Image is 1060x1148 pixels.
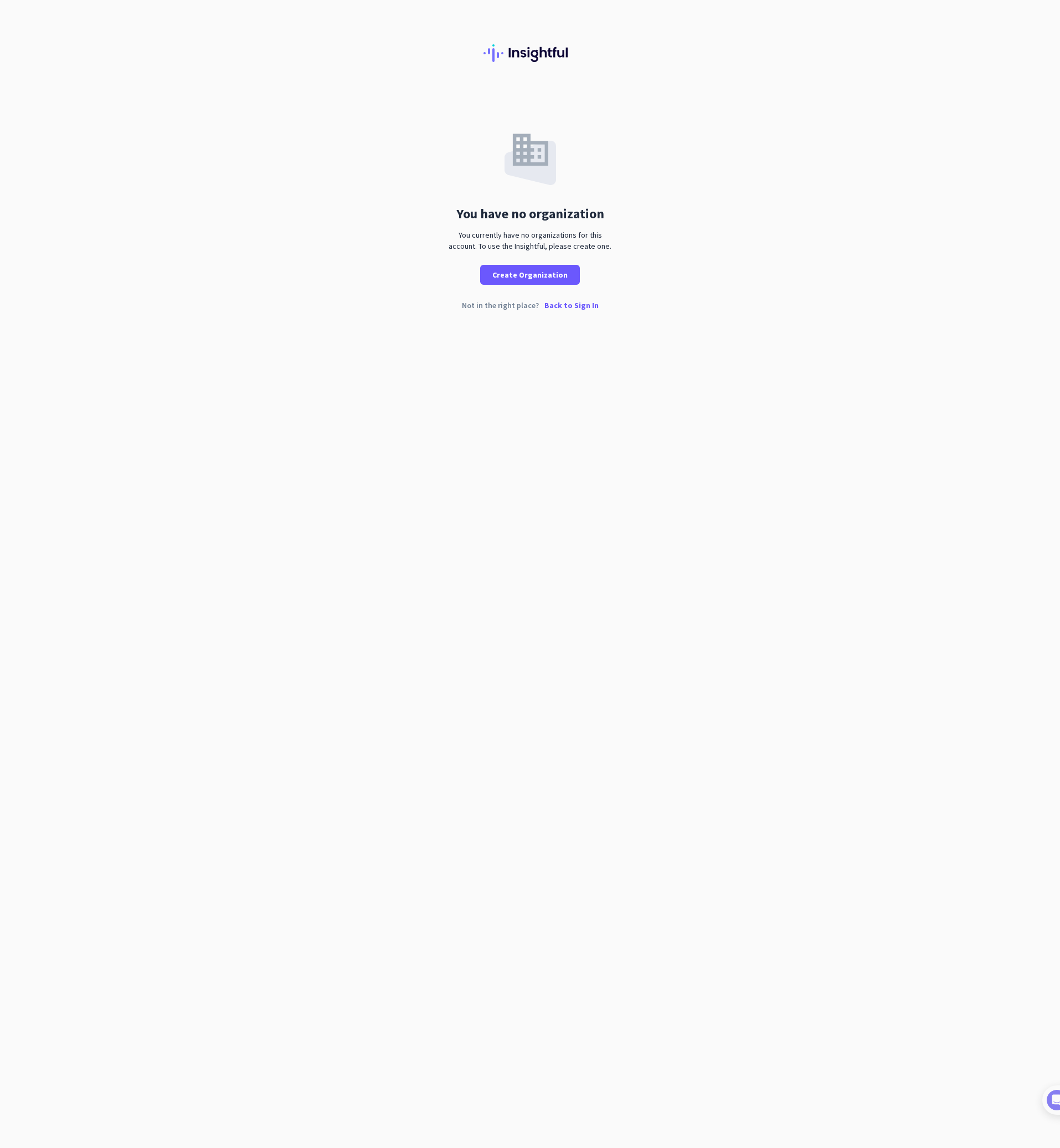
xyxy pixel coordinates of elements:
div: You currently have no organizations for this account. To use the Insightful, please create one. [444,229,616,252]
span: Create Organization [492,269,568,280]
button: Create Organization [480,265,580,285]
img: Insightful [483,44,577,62]
p: Back to Sign In [544,301,599,309]
div: You have no organization [456,207,604,221]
